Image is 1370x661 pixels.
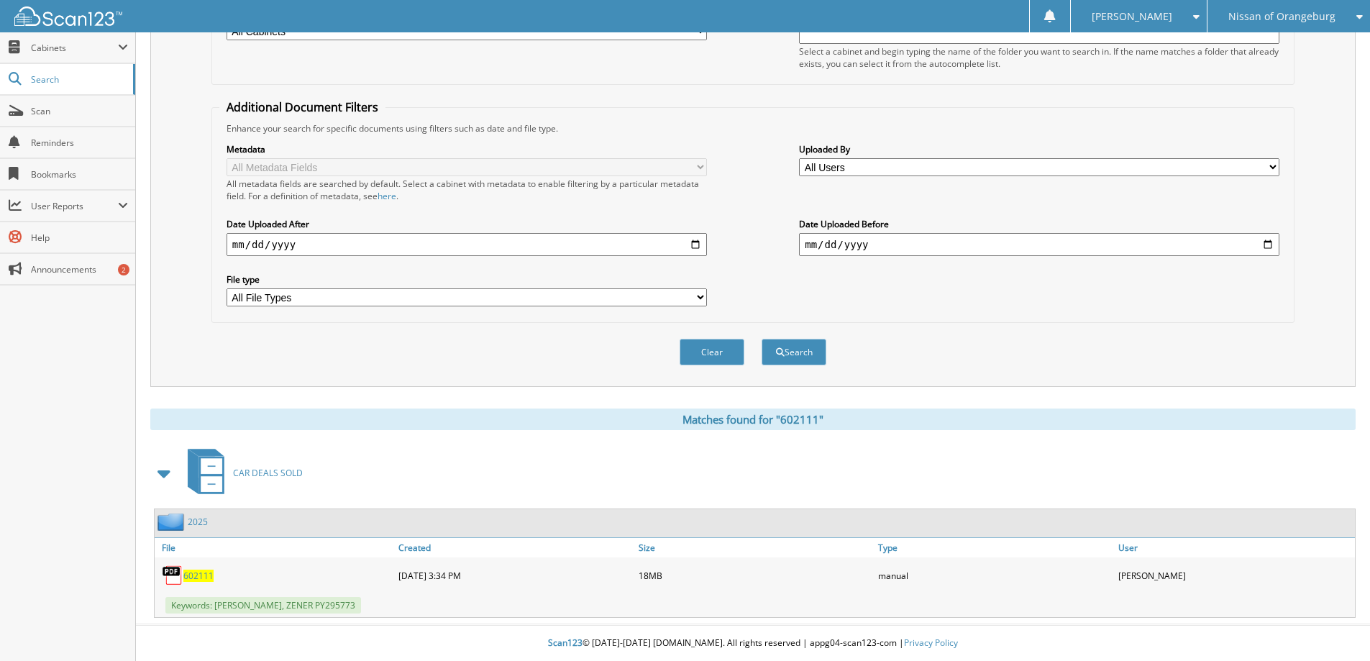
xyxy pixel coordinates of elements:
[680,339,744,365] button: Clear
[219,99,385,115] legend: Additional Document Filters
[799,218,1279,230] label: Date Uploaded Before
[31,105,128,117] span: Scan
[155,538,395,557] a: File
[635,538,875,557] a: Size
[31,200,118,212] span: User Reports
[227,143,707,155] label: Metadata
[136,626,1370,661] div: © [DATE]-[DATE] [DOMAIN_NAME]. All rights reserved | appg04-scan123-com |
[227,233,707,256] input: start
[219,122,1287,135] div: Enhance your search for specific documents using filters such as date and file type.
[874,538,1115,557] a: Type
[395,561,635,590] div: [DATE] 3:34 PM
[157,513,188,531] img: folder2.png
[378,190,396,202] a: here
[799,45,1279,70] div: Select a cabinet and begin typing the name of the folder you want to search in. If the name match...
[904,637,958,649] a: Privacy Policy
[1092,12,1172,21] span: [PERSON_NAME]
[162,565,183,586] img: PDF.png
[150,409,1356,430] div: Matches found for "602111"
[635,561,875,590] div: 18MB
[14,6,122,26] img: scan123-logo-white.svg
[31,137,128,149] span: Reminders
[233,467,303,479] span: CAR DEALS SOLD
[395,538,635,557] a: Created
[227,273,707,286] label: File type
[179,445,303,501] a: CAR DEALS SOLD
[1115,538,1355,557] a: User
[548,637,583,649] span: Scan123
[31,168,128,181] span: Bookmarks
[762,339,826,365] button: Search
[799,143,1279,155] label: Uploaded By
[165,597,361,614] span: Keywords: [PERSON_NAME], ZENER PY295773
[31,232,128,244] span: Help
[118,264,129,275] div: 2
[799,233,1279,256] input: end
[31,73,126,86] span: Search
[874,561,1115,590] div: manual
[31,42,118,54] span: Cabinets
[31,263,128,275] span: Announcements
[227,218,707,230] label: Date Uploaded After
[1228,12,1335,21] span: Nissan of Orangeburg
[227,178,707,202] div: All metadata fields are searched by default. Select a cabinet with metadata to enable filtering b...
[1298,592,1370,661] iframe: Chat Widget
[183,570,214,582] a: 602111
[1115,561,1355,590] div: [PERSON_NAME]
[188,516,208,528] a: 2025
